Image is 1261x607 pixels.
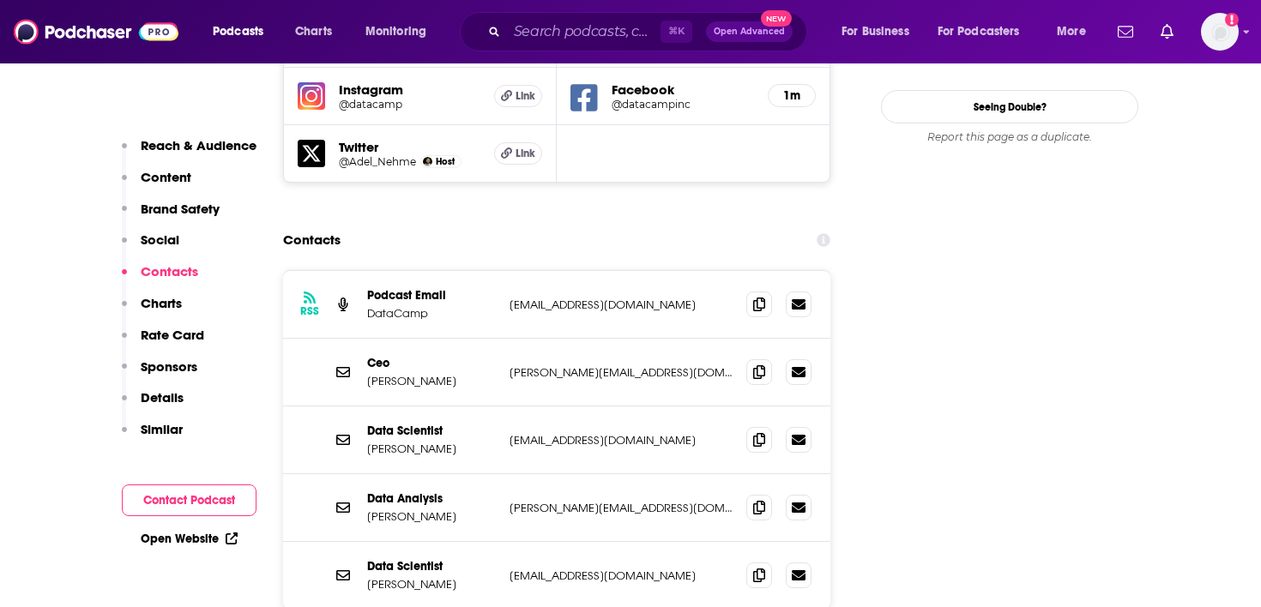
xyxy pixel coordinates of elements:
p: [PERSON_NAME] [367,509,496,524]
img: User Profile [1201,13,1239,51]
h5: Facebook [612,81,754,98]
button: Open AdvancedNew [706,21,793,42]
button: Reach & Audience [122,137,256,169]
a: Show notifications dropdown [1111,17,1140,46]
p: Data Analysis [367,491,496,506]
button: Social [122,231,179,263]
p: [PERSON_NAME][EMAIL_ADDRESS][DOMAIN_NAME] [510,365,733,380]
a: Link [494,142,542,165]
p: [PERSON_NAME] [367,442,496,456]
p: [PERSON_NAME] [367,577,496,592]
p: Similar [141,421,183,437]
button: open menu [926,18,1045,45]
button: Contacts [122,263,198,295]
span: Podcasts [213,20,263,44]
p: Details [141,389,184,406]
p: [PERSON_NAME][EMAIL_ADDRESS][DOMAIN_NAME] [510,501,733,515]
span: Monitoring [365,20,426,44]
button: Brand Safety [122,201,220,232]
button: Charts [122,295,182,327]
p: Ceo [367,356,496,370]
a: Seeing Double? [881,90,1138,123]
div: Report this page as a duplicate. [881,130,1138,144]
button: Sponsors [122,358,197,390]
img: Adel Nehme [423,157,432,166]
span: ⌘ K [661,21,692,43]
p: [EMAIL_ADDRESS][DOMAIN_NAME] [510,568,733,583]
p: [EMAIL_ADDRESS][DOMAIN_NAME] [510,433,733,448]
button: Show profile menu [1201,13,1239,51]
button: open menu [353,18,449,45]
a: Link [494,85,542,107]
p: Brand Safety [141,201,220,217]
button: open menu [1045,18,1107,45]
span: Link [516,147,535,160]
span: Link [516,89,535,103]
p: Data Scientist [367,424,496,438]
button: Rate Card [122,327,204,358]
p: Content [141,169,191,185]
span: For Podcasters [938,20,1020,44]
img: Podchaser - Follow, Share and Rate Podcasts [14,15,178,48]
button: open menu [201,18,286,45]
h5: Instagram [339,81,480,98]
button: open menu [830,18,931,45]
a: Show notifications dropdown [1154,17,1180,46]
h5: 1m [782,88,801,103]
button: Contact Podcast [122,484,256,516]
span: Host [436,156,455,167]
p: [PERSON_NAME] [367,374,496,388]
a: @datacamp [339,98,480,111]
button: Content [122,169,191,201]
button: Similar [122,421,183,453]
h5: Twitter [339,139,480,155]
p: Sponsors [141,358,197,375]
p: Podcast Email [367,288,496,303]
p: Contacts [141,263,198,279]
a: @datacampinc [612,98,754,111]
span: For Business [842,20,909,44]
span: More [1057,20,1086,44]
a: @Adel_Nehme [339,155,416,168]
p: Rate Card [141,327,204,343]
input: Search podcasts, credits, & more... [507,18,661,45]
svg: Add a profile image [1225,13,1239,27]
h2: Contacts [283,224,341,256]
img: iconImage [298,82,325,110]
button: Details [122,389,184,421]
p: DataCamp [367,306,496,321]
span: New [761,10,792,27]
h3: RSS [300,304,319,318]
span: Open Advanced [714,27,785,36]
p: [EMAIL_ADDRESS][DOMAIN_NAME] [510,297,733,312]
a: Open Website [141,532,238,546]
span: Charts [295,20,332,44]
a: Charts [284,18,342,45]
p: Charts [141,295,182,311]
p: Data Scientist [367,559,496,574]
p: Reach & Audience [141,137,256,153]
span: Logged in as danikarchmer [1201,13,1239,51]
div: Search podcasts, credits, & more... [476,12,824,51]
p: Social [141,231,179,248]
